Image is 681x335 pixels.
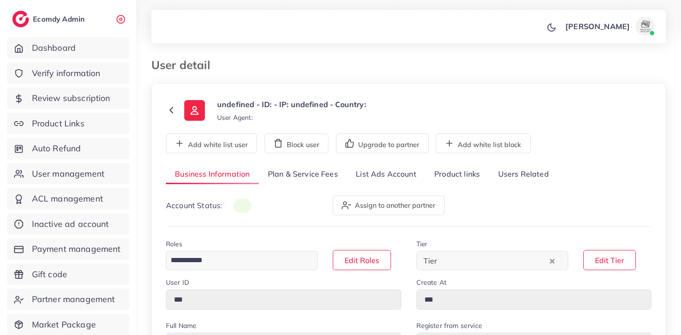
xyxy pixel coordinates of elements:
a: Gift code [7,264,129,285]
label: Register from service [416,321,482,330]
span: Partner management [32,293,115,305]
button: Add white list user [166,133,257,153]
p: Account Status: [166,200,251,211]
button: Block user [265,133,329,153]
span: Dashboard [32,42,76,54]
a: Inactive ad account [7,213,129,235]
h2: Ecomdy Admin [33,15,87,23]
a: logoEcomdy Admin [12,11,87,27]
a: Partner management [7,288,129,310]
a: Review subscription [7,87,129,109]
button: Clear Selected [550,255,555,266]
small: User Agent: [217,113,253,122]
p: undefined - ID: - IP: undefined - Country: [217,99,366,110]
span: Auto Refund [32,142,81,155]
a: Payment management [7,238,129,260]
span: Market Package [32,319,96,331]
p: [PERSON_NAME] [565,21,630,32]
a: Dashboard [7,37,129,59]
span: Verify information [32,67,101,79]
a: Business Information [166,164,259,185]
button: Assign to another partner [333,195,445,215]
img: ic-user-info.36bf1079.svg [184,100,205,121]
a: [PERSON_NAME]avatar [560,17,658,36]
a: User management [7,163,129,185]
input: Search for option [167,253,305,268]
span: Product Links [32,117,85,130]
input: Search for option [440,253,547,268]
span: Gift code [32,268,67,280]
button: Add white list block [436,133,531,153]
button: Upgrade to partner [336,133,429,153]
label: Create At [416,278,446,287]
span: Tier [422,254,439,268]
h3: User detail [151,58,218,72]
label: User ID [166,278,189,287]
a: Verify information [7,62,129,84]
a: Product Links [7,113,129,134]
a: Auto Refund [7,138,129,159]
button: Edit Tier [583,250,636,270]
span: Review subscription [32,92,110,104]
span: ACL management [32,193,103,205]
img: logo [12,11,29,27]
label: Full Name [166,321,196,330]
img: avatar [636,17,655,36]
a: ACL management [7,188,129,210]
div: Search for option [416,251,568,270]
span: User management [32,168,104,180]
button: Edit Roles [333,250,391,270]
a: List Ads Account [347,164,425,185]
a: Product links [425,164,489,185]
div: Search for option [166,251,318,270]
a: Users Related [489,164,557,185]
span: Payment management [32,243,121,255]
span: Inactive ad account [32,218,109,230]
label: Tier [416,239,428,249]
a: Plan & Service Fees [259,164,347,185]
label: Roles [166,239,182,249]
